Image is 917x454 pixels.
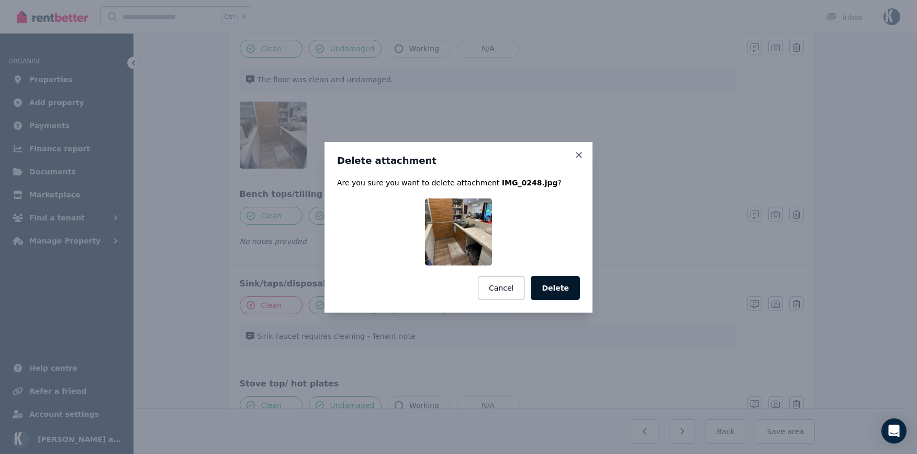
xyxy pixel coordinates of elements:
[881,418,907,444] div: Open Intercom Messenger
[337,154,580,167] h3: Delete attachment
[502,179,558,187] span: IMG_0248.jpg
[337,178,580,188] p: Are you sure you want to delete attachment ?
[425,198,492,265] img: IMG_0248.jpg
[478,276,524,300] button: Cancel
[531,276,580,300] button: Delete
